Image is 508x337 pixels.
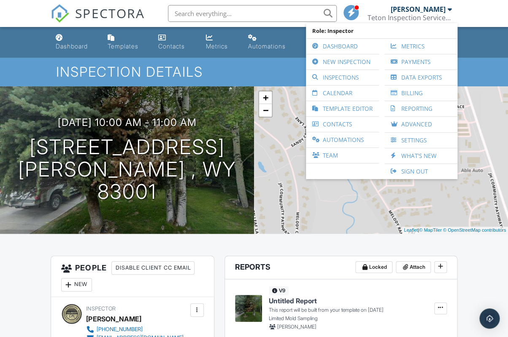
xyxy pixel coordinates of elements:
div: [PERSON_NAME] [391,5,446,13]
a: Sign Out [389,164,453,179]
a: Metrics [389,39,453,54]
div: Templates [108,43,138,50]
h1: [STREET_ADDRESS] [PERSON_NAME] , Wy 83001 [14,136,240,203]
div: Automations [248,43,286,50]
a: Zoom in [259,91,272,104]
a: New Inspection [310,54,375,70]
a: Zoom out [259,104,272,117]
div: Dashboard [56,43,88,50]
a: Calendar [310,86,375,101]
a: Data Exports [389,70,453,85]
a: Leaflet [404,227,418,233]
a: Metrics [203,30,238,54]
input: Search everything... [168,5,337,22]
a: Automations (Basic) [245,30,297,54]
a: Team [310,148,375,163]
a: Billing [389,86,453,101]
a: Template Editor [310,101,375,116]
a: Advanced [303,30,347,54]
a: Contacts [155,30,195,54]
div: Disable Client CC Email [111,261,195,275]
span: Inspector [86,305,115,312]
div: [PHONE_NUMBER] [96,326,142,333]
a: Automations [310,132,375,147]
a: Payments [389,54,453,70]
a: Reporting [389,101,453,116]
h3: [DATE] 10:00 am - 11:00 am [58,117,197,128]
div: Open Intercom Messenger [479,308,500,329]
a: © OpenStreetMap contributors [443,227,506,233]
h3: People [51,256,213,297]
a: Templates [104,30,148,54]
h1: Inspection Details [56,64,452,79]
a: What's New [389,148,453,163]
a: [PHONE_NUMBER] [86,325,183,334]
a: Dashboard [52,30,97,54]
span: SPECTORA [75,4,144,22]
div: Metrics [206,43,228,50]
a: SPECTORA [51,11,144,29]
div: [PERSON_NAME] [86,313,141,325]
a: Inspections [310,70,375,85]
a: Contacts [310,117,375,132]
a: Advanced [389,117,453,132]
img: The Best Home Inspection Software - Spectora [51,4,69,23]
a: Dashboard [310,39,375,54]
span: Role: Inspector [310,23,453,38]
div: New [61,278,92,292]
div: Contacts [158,43,185,50]
div: Teton Inspection Services, LLC [367,13,452,22]
a: Settings [389,133,453,148]
a: © MapTiler [419,227,442,233]
div: | [402,227,508,234]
